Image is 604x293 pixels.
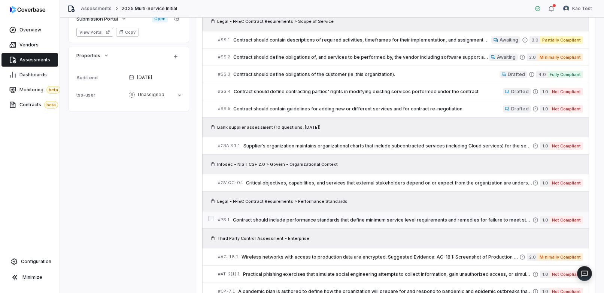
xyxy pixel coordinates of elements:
span: Drafted [511,89,528,95]
span: beta [44,101,58,109]
span: Contract should define obligations of, and services to be performed by, the vendor including soft... [233,54,489,60]
span: Legal - FFIEC Contract Requirements > Performance Standards [217,198,347,204]
span: Configuration [21,259,51,265]
span: 1.0 [540,179,550,187]
button: [DATE] [126,70,184,85]
a: #SS.1Contract should contain descriptions of required activities, timeframes for their implementa... [218,31,583,48]
span: # PS.1 [218,217,230,223]
a: #AT-2(1).1Practical phishing exercises that simulate social engineering attempts to collect infor... [218,266,583,283]
span: Not Compliant [550,179,583,187]
span: Contract should define obligations of the customer (ie. this organization). [233,71,500,77]
span: # SS.1 [218,37,230,43]
span: Not Compliant [550,105,583,113]
span: Drafted [511,106,528,112]
span: Overview [19,27,41,33]
span: Contract should contain descriptions of required activities, timeframes for their implementation,... [233,37,491,43]
a: #SS.4Contract should define contracting parties' rights in modifying existing services performed ... [218,83,583,100]
span: Minimize [22,274,42,280]
span: Not Compliant [550,271,583,278]
span: Kao Test [572,6,592,12]
a: #SS.2Contract should define obligations of, and services to be performed by, the vendor including... [218,49,583,65]
span: Contract should define contracting parties' rights in modifying existing services performed under... [234,89,503,95]
span: Awaiting [500,37,518,43]
span: 2.0 [527,253,537,261]
span: # SS.3 [218,71,230,77]
span: Not Compliant [550,216,583,224]
span: Minimally Compliant [537,54,583,61]
span: Infosec - NIST CSF 2.0 > Govern - Organizational Context [217,161,338,167]
span: Partially Compliant [540,36,583,44]
span: # AC-18.1 [218,254,239,260]
button: View Portal [76,28,113,37]
span: # SS.2 [218,54,230,60]
span: # CRA 3.1.1 [218,143,240,149]
span: Practical phishing exercises that simulate social engineering attempts to collect information, ga... [243,271,532,277]
div: Audit end [76,75,126,80]
span: 2.0 [527,54,537,61]
span: Supplier’s organization maintains organizational charts that include subcontracted services (incl... [243,143,532,149]
span: Not Compliant [550,142,583,150]
span: 1.0 [540,88,550,95]
span: Unassigned [138,92,164,98]
span: Wireless networks with access to production data are encrypted. Suggested Evidence: AC-18.1: Scre... [242,254,519,260]
span: 3.0 [529,36,540,44]
button: Minimize [3,270,57,285]
span: Awaiting [497,54,516,60]
a: Overview [1,23,58,37]
button: Properties [74,49,112,62]
span: Vendors [19,42,39,48]
img: Kao Test avatar [563,6,569,12]
span: Minimally Compliant [537,253,583,261]
span: Submission Portal [76,15,118,22]
span: Not Compliant [550,88,583,95]
span: Contract should contain guidelines for adding new or different services and for contract re-negot... [233,106,503,112]
span: 4.0 [536,71,547,78]
a: #CRA 3.1.1Supplier’s organization maintains organizational charts that include subcontracted serv... [218,137,583,154]
a: #PS.1Contract should include performance standards that define minimum service level requirements... [218,211,583,228]
span: Contract should include performance standards that define minimum service level requirements and ... [233,217,532,223]
span: Dashboards [19,72,47,78]
img: logo-D7KZi-bG.svg [10,6,45,13]
a: #SS.5Contract should contain guidelines for adding new or different services and for contract re-... [218,100,583,117]
span: Critical objectives, capabilities, and services that external stakeholders depend on or expect fr... [246,180,532,186]
a: #GV.OC-04Critical objectives, capabilities, and services that external stakeholders depend on or ... [218,174,583,191]
span: Legal - FFIEC Contract Requirements > Scope of Service [217,18,334,24]
span: Assessments [19,57,50,63]
span: beta [46,86,60,94]
button: Kao Test avatarKao Test [559,3,597,14]
span: 1.0 [540,142,550,150]
a: #AC-18.1Wireless networks with access to production data are encrypted. Suggested Evidence: AC-18... [218,248,583,265]
a: Monitoringbeta [1,83,58,97]
a: Contractsbeta [1,98,58,112]
button: Copy [116,28,139,37]
span: Contracts [19,101,58,109]
span: # SS.4 [218,89,231,94]
a: #SS.3Contract should define obligations of the customer (ie. this organization).Drafted4.0Fully C... [218,66,583,83]
a: Assessments [1,53,58,67]
span: 1.0 [540,216,550,224]
span: 1.0 [540,271,550,278]
a: Configuration [3,255,57,268]
span: 1.0 [540,105,550,113]
span: Third Party Control Assessment - Enterprise [217,235,309,241]
div: tss-user [76,92,126,98]
span: Bank supplier assessment (10 questions, [DATE]) [217,124,321,130]
span: [DATE] [137,74,152,80]
span: Fully Compliant [547,71,583,78]
span: Open [152,15,168,22]
a: Vendors [1,38,58,52]
span: # SS.5 [218,106,230,112]
span: Properties [76,52,100,59]
span: Monitoring [19,86,60,94]
span: Drafted [508,71,525,77]
span: 2025 Multi-Service Initial [121,6,177,12]
button: Submission Portal [74,12,129,25]
span: # GV.OC-04 [218,180,243,186]
a: Assessments [81,6,112,12]
span: # AT-2(1).1 [218,271,240,277]
a: Dashboards [1,68,58,82]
